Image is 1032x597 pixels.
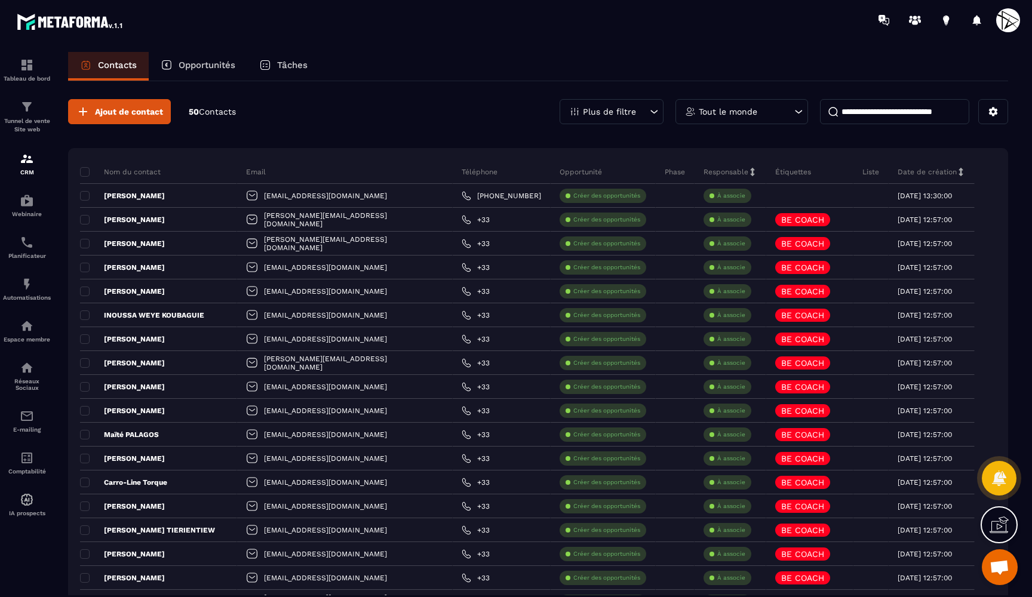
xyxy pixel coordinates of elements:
p: [DATE] 12:57:00 [898,239,952,248]
p: Tableau de bord [3,75,51,82]
div: Ouvrir le chat [982,549,1018,585]
a: social-networksocial-networkRéseaux Sociaux [3,352,51,400]
a: Tâches [247,52,320,81]
p: Créer des opportunités [573,216,640,224]
img: scheduler [20,235,34,250]
p: Responsable [704,167,748,177]
a: Contacts [68,52,149,81]
p: [PERSON_NAME] [80,334,165,344]
img: logo [17,11,124,32]
p: À associe [717,287,745,296]
a: +33 [462,239,490,248]
p: [DATE] 12:57:00 [898,454,952,463]
p: [PERSON_NAME] [80,454,165,463]
p: Carro-Line Torque [80,478,167,487]
p: Comptabilité [3,468,51,475]
p: BE COACH [781,359,824,367]
p: Maïté PALAGOS [80,430,159,439]
a: +33 [462,287,490,296]
a: +33 [462,573,490,583]
p: [PERSON_NAME] TIERIENTIEW [80,525,215,535]
p: Créer des opportunités [573,526,640,534]
p: [DATE] 12:57:00 [898,383,952,391]
a: automationsautomationsWebinaire [3,184,51,226]
p: [PERSON_NAME] [80,382,165,392]
p: Créer des opportunités [573,239,640,248]
p: Créer des opportunités [573,574,640,582]
img: social-network [20,361,34,375]
p: À associe [717,216,745,224]
p: [DATE] 12:57:00 [898,526,952,534]
a: +33 [462,525,490,535]
a: +33 [462,310,490,320]
p: Créer des opportunités [573,335,640,343]
p: [PERSON_NAME] [80,549,165,559]
p: [PERSON_NAME] [80,263,165,272]
p: À associe [717,311,745,319]
p: [DATE] 12:57:00 [898,311,952,319]
p: Créer des opportunités [573,454,640,463]
p: Étiquettes [775,167,811,177]
a: automationsautomationsEspace membre [3,310,51,352]
img: automations [20,277,34,291]
a: +33 [462,358,490,368]
img: formation [20,152,34,166]
a: Opportunités [149,52,247,81]
button: Ajout de contact [68,99,171,124]
p: À associe [717,263,745,272]
a: +33 [462,430,490,439]
a: +33 [462,454,490,463]
p: [PERSON_NAME] [80,239,165,248]
a: +33 [462,263,490,272]
p: Tout le monde [699,107,757,116]
a: accountantaccountantComptabilité [3,442,51,484]
a: +33 [462,382,490,392]
img: automations [20,493,34,507]
p: [DATE] 12:57:00 [898,335,952,343]
img: formation [20,100,34,114]
a: formationformationCRM [3,143,51,184]
a: +33 [462,478,490,487]
p: Phase [665,167,685,177]
p: Liste [862,167,879,177]
p: Plus de filtre [583,107,636,116]
p: Créer des opportunités [573,502,640,510]
p: Créer des opportunités [573,263,640,272]
a: schedulerschedulerPlanificateur [3,226,51,268]
img: automations [20,319,34,333]
p: Webinaire [3,211,51,217]
p: Créer des opportunités [573,359,640,367]
a: formationformationTableau de bord [3,49,51,91]
p: BE COACH [781,478,824,487]
p: BE COACH [781,526,824,534]
a: [PHONE_NUMBER] [462,191,541,201]
p: Opportunités [179,60,235,70]
a: automationsautomationsAutomatisations [3,268,51,310]
p: À associe [717,407,745,415]
p: Date de création [898,167,957,177]
p: À associe [717,359,745,367]
img: automations [20,193,34,208]
p: [DATE] 12:57:00 [898,430,952,439]
a: formationformationTunnel de vente Site web [3,91,51,143]
p: À associe [717,526,745,534]
p: [PERSON_NAME] [80,501,165,511]
p: À associe [717,239,745,248]
p: BE COACH [781,550,824,558]
p: [DATE] 12:57:00 [898,407,952,415]
p: À associe [717,383,745,391]
p: [DATE] 13:30:00 [898,192,952,200]
p: [PERSON_NAME] [80,215,165,224]
p: Créer des opportunités [573,287,640,296]
a: +33 [462,406,490,416]
p: [DATE] 12:57:00 [898,287,952,296]
p: BE COACH [781,216,824,224]
a: emailemailE-mailing [3,400,51,442]
p: Email [246,167,266,177]
p: [PERSON_NAME] [80,191,165,201]
p: Automatisations [3,294,51,301]
a: +33 [462,215,490,224]
p: BE COACH [781,287,824,296]
p: Contacts [98,60,137,70]
img: email [20,409,34,423]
